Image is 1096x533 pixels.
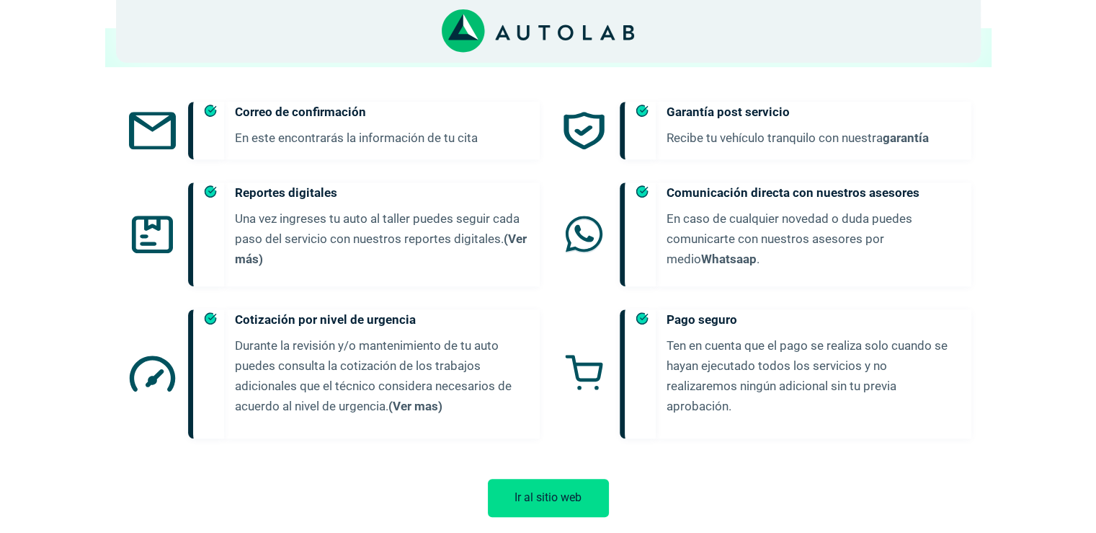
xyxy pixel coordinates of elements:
[235,102,528,122] h5: Correo de confirmación
[235,128,528,148] p: En este encontrarás la información de tu cita
[235,335,528,416] p: Durante la revisión y/o mantenimiento de tu auto puedes consulta la cotización de los trabajos ad...
[235,309,528,330] h5: Cotización por nivel de urgencia
[488,479,609,517] button: Ir al sitio web
[235,182,528,203] h5: Reportes digitales
[442,24,634,38] a: Link al sitio de autolab
[667,128,960,148] p: Recibe tu vehículo tranquilo con nuestra
[105,35,992,60] h3: Recuerda que al tomar tu servicios con tienes acceso a:
[667,309,960,330] h5: Pago seguro
[667,335,960,416] p: Ten en cuenta que el pago se realiza solo cuando se hayan ejecutado todos los servicios y no real...
[488,490,609,504] a: Ir al sitio web
[667,182,960,203] h5: Comunicación directa con nuestros asesores
[883,131,929,145] a: garantía
[667,102,960,122] h5: Garantía post servicio
[235,208,528,269] p: Una vez ingreses tu auto al taller puedes seguir cada paso del servicio con nuestros reportes dig...
[235,232,527,266] a: (Ver más)
[388,399,442,413] a: (Ver mas)
[667,208,960,269] p: En caso de cualquier novedad o duda puedes comunicarte con nuestros asesores por medio .
[701,252,757,266] a: Whatsaap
